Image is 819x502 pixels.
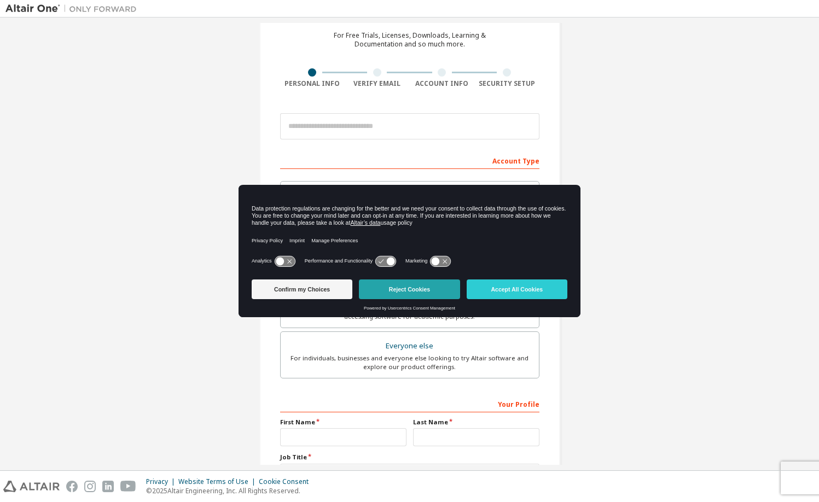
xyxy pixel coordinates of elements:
img: Altair One [5,3,142,14]
img: linkedin.svg [102,481,114,492]
div: Account Info [410,79,475,88]
div: Your Profile [280,395,539,412]
div: For Free Trials, Licenses, Downloads, Learning & Documentation and so much more. [334,31,486,49]
div: Cookie Consent [259,477,315,486]
label: First Name [280,418,406,427]
div: Account Type [280,151,539,169]
div: Security Setup [474,79,539,88]
img: altair_logo.svg [3,481,60,492]
label: Last Name [413,418,539,427]
div: For individuals, businesses and everyone else looking to try Altair software and explore our prod... [287,354,532,371]
div: Website Terms of Use [178,477,259,486]
img: youtube.svg [120,481,136,492]
p: © 2025 Altair Engineering, Inc. All Rights Reserved. [146,486,315,495]
img: facebook.svg [66,481,78,492]
div: Everyone else [287,338,532,354]
label: Job Title [280,453,539,462]
div: Verify Email [345,79,410,88]
img: instagram.svg [84,481,96,492]
div: Privacy [146,477,178,486]
div: Create an Altair One Account [321,11,498,25]
div: Personal Info [280,79,345,88]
